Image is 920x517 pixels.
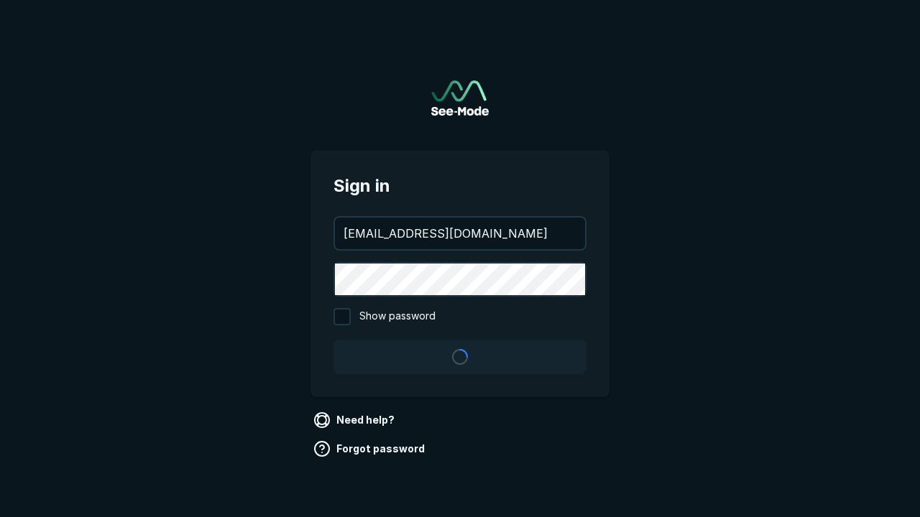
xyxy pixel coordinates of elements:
img: See-Mode Logo [431,80,489,116]
input: your@email.com [335,218,585,249]
span: Show password [359,308,436,325]
a: Forgot password [310,437,431,460]
a: Need help? [310,409,400,432]
a: Go to sign in [431,80,489,116]
span: Sign in [333,173,586,199]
